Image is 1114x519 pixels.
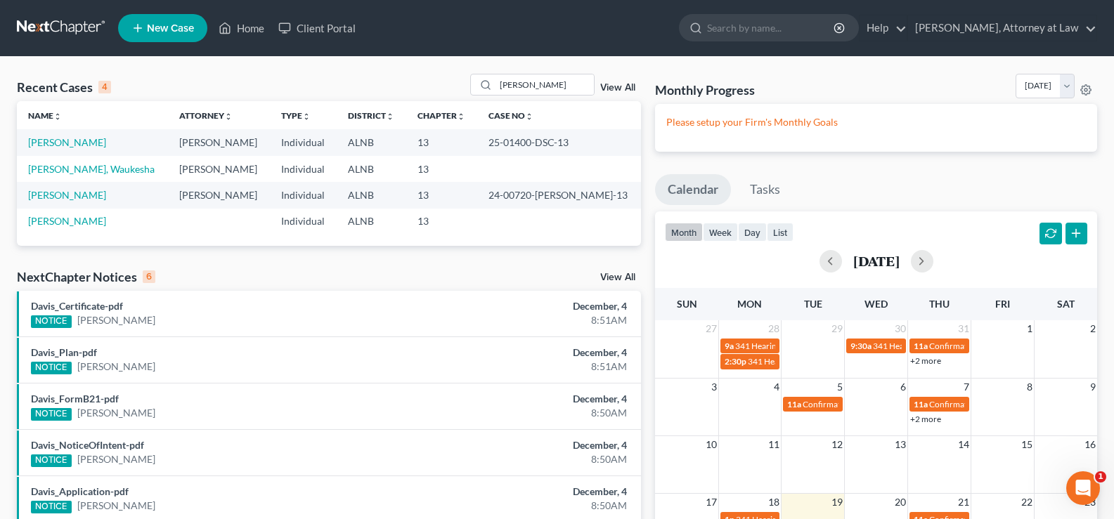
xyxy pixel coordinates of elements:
span: 5 [836,379,844,395]
span: 18 [767,494,781,511]
i: unfold_more [386,112,394,121]
div: 8:51AM [438,313,627,327]
span: Confirmation Date for [PERSON_NAME] & [PERSON_NAME] [803,399,1026,409]
a: [PERSON_NAME] [77,313,155,327]
span: 11a [787,399,801,409]
span: 28 [767,320,781,337]
a: View All [600,83,635,93]
a: [PERSON_NAME] [28,136,106,148]
a: Tasks [737,174,793,205]
td: [PERSON_NAME] [168,156,270,182]
div: 8:51AM [438,360,627,374]
div: December, 4 [438,485,627,499]
span: 13 [893,436,907,453]
span: 31 [957,320,971,337]
td: 13 [406,182,477,208]
input: Search by name... [707,15,836,41]
span: Mon [737,298,762,310]
span: 341 Hearing for [PERSON_NAME], English [735,341,891,351]
a: Davis_NoticeOfIntent-pdf [31,439,144,451]
td: [PERSON_NAME] [168,182,270,208]
a: [PERSON_NAME] [77,499,155,513]
a: Calendar [655,174,731,205]
div: NOTICE [31,454,72,467]
div: 8:50AM [438,499,627,513]
button: list [767,223,794,242]
span: 12 [830,436,844,453]
span: 9a [725,341,734,351]
i: unfold_more [457,112,465,121]
span: 341 Hearing for [PERSON_NAME] & [PERSON_NAME] [748,356,948,367]
div: December, 4 [438,299,627,313]
button: month [665,223,703,242]
div: NOTICE [31,501,72,513]
td: ALNB [337,182,406,208]
span: 21 [957,494,971,511]
div: 6 [143,270,155,283]
a: [PERSON_NAME] [28,215,106,227]
a: [PERSON_NAME] [77,452,155,466]
td: Individual [270,182,337,208]
span: 27 [704,320,718,337]
span: 20 [893,494,907,511]
a: +2 more [910,355,941,366]
div: NOTICE [31,362,72,374]
i: unfold_more [53,112,62,121]
p: Please setup your Firm's Monthly Goals [666,115,1086,129]
span: Thu [929,298,950,310]
span: Sat [1057,298,1075,310]
span: 1 [1095,471,1106,482]
h3: Monthly Progress [655,81,755,98]
td: 13 [406,209,477,235]
a: Davis_Certificate-pdf [31,300,123,312]
a: Help [860,15,907,41]
div: December, 4 [438,346,627,360]
div: NextChapter Notices [17,268,155,285]
a: Case Nounfold_more [488,110,533,121]
span: New Case [147,23,194,34]
td: Individual [270,156,337,182]
i: unfold_more [302,112,311,121]
div: NOTICE [31,315,72,328]
span: 11a [914,341,928,351]
span: 11 [767,436,781,453]
span: 16 [1083,436,1097,453]
td: ALNB [337,209,406,235]
div: NOTICE [31,408,72,421]
td: Individual [270,129,337,155]
span: 9:30a [850,341,872,351]
span: 15 [1020,436,1034,453]
a: Nameunfold_more [28,110,62,121]
a: Davis_FormB21-pdf [31,393,119,405]
input: Search by name... [496,74,594,95]
td: ALNB [337,129,406,155]
a: View All [600,272,635,282]
td: [PERSON_NAME] [168,129,270,155]
span: 2 [1089,320,1097,337]
span: 8 [1025,379,1034,395]
a: [PERSON_NAME] [77,360,155,374]
div: December, 4 [438,392,627,406]
i: unfold_more [525,112,533,121]
span: 6 [899,379,907,395]
i: unfold_more [224,112,233,121]
a: Home [212,15,271,41]
a: Districtunfold_more [348,110,394,121]
a: [PERSON_NAME] [28,189,106,201]
span: 14 [957,436,971,453]
a: Davis_Plan-pdf [31,346,97,358]
a: Chapterunfold_more [417,110,465,121]
a: [PERSON_NAME] [77,406,155,420]
a: [PERSON_NAME], Waukesha [28,163,155,175]
td: Individual [270,209,337,235]
a: Attorneyunfold_more [179,110,233,121]
span: Wed [864,298,888,310]
td: 13 [406,129,477,155]
a: +2 more [910,414,941,424]
div: 8:50AM [438,452,627,466]
span: 4 [772,379,781,395]
td: 25-01400-DSC-13 [477,129,641,155]
span: 2:30p [725,356,746,367]
span: Confirmation Date for [PERSON_NAME] [929,399,1078,409]
span: 1 [1025,320,1034,337]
